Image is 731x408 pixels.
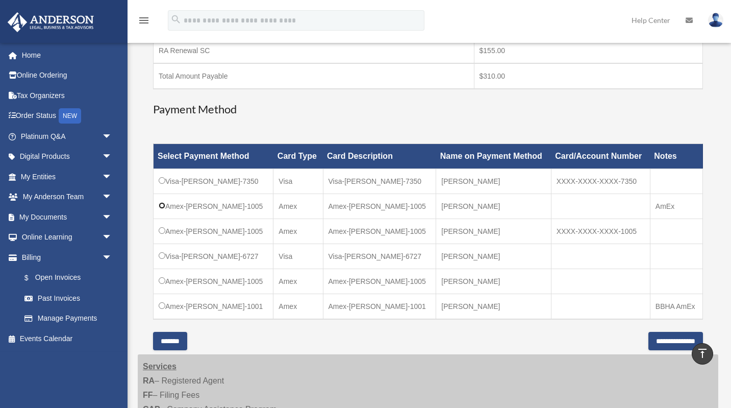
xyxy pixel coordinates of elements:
[696,347,709,359] i: vertical_align_top
[59,108,81,124] div: NEW
[102,227,122,248] span: arrow_drop_down
[7,328,128,349] a: Events Calendar
[436,144,551,169] th: Name on Payment Method
[436,219,551,244] td: [PERSON_NAME]
[692,343,713,365] a: vertical_align_top
[14,288,122,308] a: Past Invoices
[7,187,128,207] a: My Anderson Teamarrow_drop_down
[143,362,177,371] strong: Services
[323,144,436,169] th: Card Description
[154,244,273,269] td: Visa-[PERSON_NAME]-6727
[7,45,128,65] a: Home
[436,194,551,219] td: [PERSON_NAME]
[273,269,323,294] td: Amex
[474,63,702,89] td: $310.00
[7,227,128,248] a: Online Learningarrow_drop_down
[7,207,128,227] a: My Documentsarrow_drop_down
[102,247,122,268] span: arrow_drop_down
[474,38,702,63] td: $155.00
[102,187,122,208] span: arrow_drop_down
[650,194,702,219] td: AmEx
[138,14,150,27] i: menu
[551,169,650,194] td: XXXX-XXXX-XXXX-7350
[7,106,128,127] a: Order StatusNEW
[273,144,323,169] th: Card Type
[323,244,436,269] td: Visa-[PERSON_NAME]-6727
[7,166,128,187] a: My Entitiesarrow_drop_down
[323,169,436,194] td: Visa-[PERSON_NAME]-7350
[102,126,122,147] span: arrow_drop_down
[5,12,97,32] img: Anderson Advisors Platinum Portal
[102,147,122,167] span: arrow_drop_down
[170,14,182,25] i: search
[323,269,436,294] td: Amex-[PERSON_NAME]-1005
[273,219,323,244] td: Amex
[102,166,122,187] span: arrow_drop_down
[436,269,551,294] td: [PERSON_NAME]
[14,268,117,289] a: $Open Invoices
[273,294,323,320] td: Amex
[154,194,273,219] td: Amex-[PERSON_NAME]-1005
[153,102,703,117] h3: Payment Method
[650,144,702,169] th: Notes
[7,147,128,167] a: Digital Productsarrow_drop_down
[323,294,436,320] td: Amex-[PERSON_NAME]-1001
[154,269,273,294] td: Amex-[PERSON_NAME]-1005
[7,65,128,86] a: Online Ordering
[273,244,323,269] td: Visa
[436,244,551,269] td: [PERSON_NAME]
[273,169,323,194] td: Visa
[650,294,702,320] td: BBHA AmEx
[323,194,436,219] td: Amex-[PERSON_NAME]-1005
[154,63,474,89] td: Total Amount Payable
[273,194,323,219] td: Amex
[7,85,128,106] a: Tax Organizers
[154,294,273,320] td: Amex-[PERSON_NAME]-1001
[30,272,35,284] span: $
[7,126,128,147] a: Platinum Q&Aarrow_drop_down
[436,294,551,320] td: [PERSON_NAME]
[7,247,122,268] a: Billingarrow_drop_down
[551,144,650,169] th: Card/Account Number
[154,38,474,63] td: RA Renewal SC
[143,391,153,399] strong: FF
[143,376,155,385] strong: RA
[551,219,650,244] td: XXXX-XXXX-XXXX-1005
[154,169,273,194] td: Visa-[PERSON_NAME]-7350
[154,144,273,169] th: Select Payment Method
[323,219,436,244] td: Amex-[PERSON_NAME]-1005
[138,18,150,27] a: menu
[102,207,122,228] span: arrow_drop_down
[154,219,273,244] td: Amex-[PERSON_NAME]-1005
[708,13,723,28] img: User Pic
[436,169,551,194] td: [PERSON_NAME]
[14,308,122,329] a: Manage Payments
